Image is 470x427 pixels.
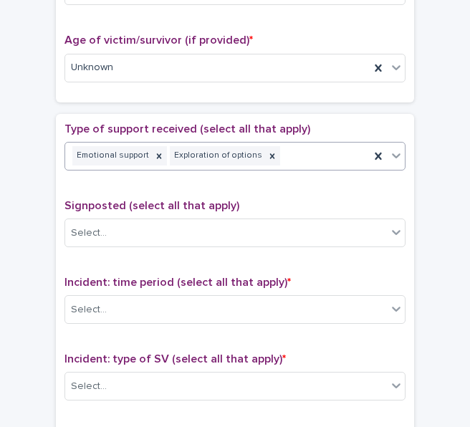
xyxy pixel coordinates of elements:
div: Select... [71,302,107,317]
span: Incident: time period (select all that apply) [64,277,291,288]
span: Type of support received (select all that apply) [64,123,310,135]
span: Unknown [71,60,113,75]
div: Emotional support [72,146,151,165]
span: Incident: type of SV (select all that apply) [64,353,286,365]
span: Signposted (select all that apply) [64,200,239,211]
span: Age of victim/survivor (if provided) [64,34,253,46]
div: Select... [71,226,107,241]
div: Exploration of options [170,146,264,165]
div: Select... [71,379,107,394]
